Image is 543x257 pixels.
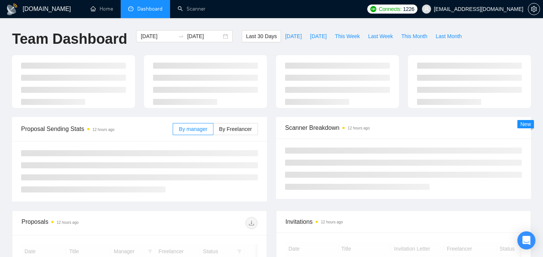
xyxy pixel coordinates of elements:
[364,30,397,42] button: Last Week
[348,126,370,130] time: 12 hours ago
[401,32,427,40] span: This Month
[335,32,360,40] span: This Week
[285,217,522,226] span: Invitations
[321,220,343,224] time: 12 hours ago
[528,6,540,12] a: setting
[179,126,207,132] span: By manager
[141,32,175,40] input: Start date
[528,3,540,15] button: setting
[436,32,462,40] span: Last Month
[187,32,221,40] input: End date
[368,32,393,40] span: Last Week
[6,3,18,15] img: logo
[528,6,540,12] span: setting
[285,32,302,40] span: [DATE]
[137,6,163,12] span: Dashboard
[90,6,113,12] a: homeHome
[331,30,364,42] button: This Week
[517,231,535,249] div: Open Intercom Messenger
[246,32,277,40] span: Last 30 Days
[12,30,127,48] h1: Team Dashboard
[178,6,206,12] a: searchScanner
[520,121,531,127] span: New
[128,6,133,11] span: dashboard
[178,33,184,39] span: to
[92,128,114,132] time: 12 hours ago
[379,5,401,13] span: Connects:
[281,30,306,42] button: [DATE]
[219,126,252,132] span: By Freelancer
[178,33,184,39] span: swap-right
[403,5,414,13] span: 1226
[285,123,522,132] span: Scanner Breakdown
[370,6,376,12] img: upwork-logo.png
[306,30,331,42] button: [DATE]
[424,6,429,12] span: user
[21,124,173,134] span: Proposal Sending Stats
[242,30,281,42] button: Last 30 Days
[57,220,78,225] time: 12 hours ago
[431,30,466,42] button: Last Month
[310,32,327,40] span: [DATE]
[397,30,431,42] button: This Month
[21,217,140,229] div: Proposals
